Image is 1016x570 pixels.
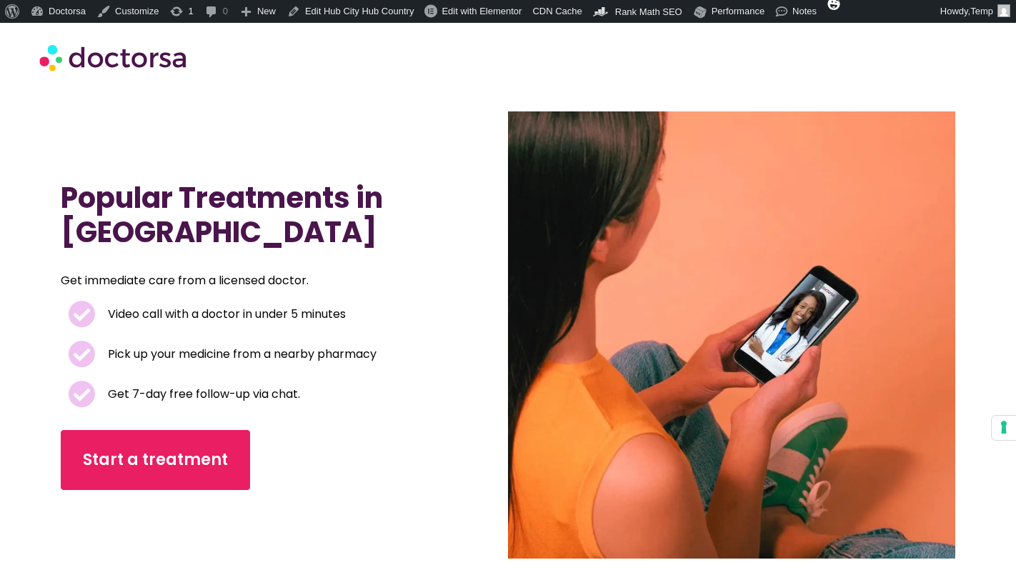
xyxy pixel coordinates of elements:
[83,449,228,471] span: Start a treatment
[61,271,407,291] p: Get immediate care from a licensed doctor.
[61,181,441,249] h1: Popular Treatments in [GEOGRAPHIC_DATA]
[104,384,300,404] span: Get 7-day free follow-up via chat.
[61,430,250,490] a: Start a treatment
[615,6,682,17] span: Rank Math SEO
[442,6,522,16] span: Edit with Elementor
[104,344,377,364] span: Pick up your medicine from a nearby pharmacy
[970,6,993,16] span: Temp
[104,304,346,324] span: Video call with a doctor in under 5 minutes
[992,416,1016,440] button: Your consent preferences for tracking technologies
